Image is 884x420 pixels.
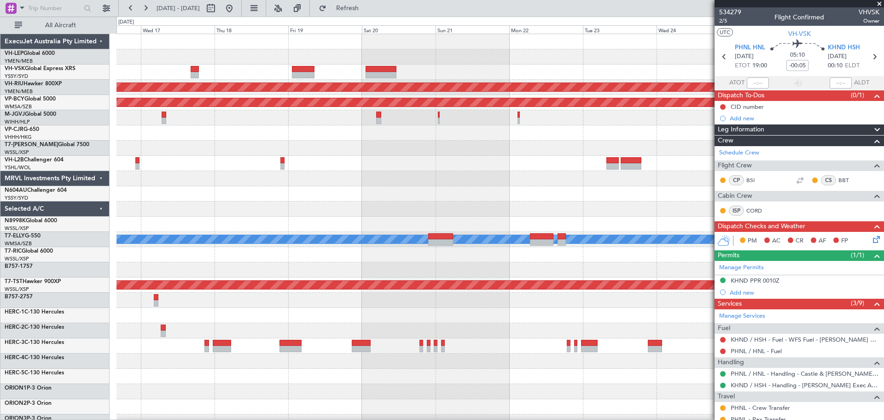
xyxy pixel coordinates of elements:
[28,1,81,15] input: Trip Number
[436,25,509,34] div: Sun 21
[5,279,61,284] a: T7-TSTHawker 900XP
[5,164,31,171] a: YSHL/WOL
[718,299,742,309] span: Services
[5,240,32,247] a: WMSA/SZB
[5,81,23,87] span: VH-RIU
[141,25,215,34] div: Wed 17
[509,25,583,34] div: Mon 22
[851,90,864,100] span: (0/1)
[5,309,64,315] a: HERC-1C-130 Hercules
[5,370,24,376] span: HERC-5
[5,103,32,110] a: WMSA/SZB
[735,43,765,53] span: PHNL HNL
[5,127,39,132] a: VP-CJRG-650
[5,248,22,254] span: T7-RIC
[717,28,733,36] button: UTC
[719,263,764,272] a: Manage Permits
[746,176,767,184] a: BSI
[5,264,33,269] a: B757-1757
[731,347,782,355] a: PHNL / HNL - Fuel
[5,142,58,148] span: T7-[PERSON_NAME]
[851,250,864,260] span: (1/1)
[859,17,879,25] span: Owner
[5,255,29,262] a: WSSL/XSP
[5,134,32,141] a: VHHH/HKG
[841,237,848,246] span: FP
[851,298,864,308] span: (3/9)
[845,61,860,71] span: ELDT
[748,237,757,246] span: PM
[5,96,56,102] a: VP-BCYGlobal 5000
[5,401,27,406] span: ORION2
[288,25,362,34] div: Fri 19
[5,66,76,71] a: VH-VSKGlobal Express XRS
[5,286,29,293] a: WSSL/XSP
[5,370,64,376] a: HERC-5C-130 Hercules
[828,61,843,71] span: 00:10
[5,325,64,330] a: HERC-2C-130 Hercules
[10,18,100,33] button: All Aircraft
[747,77,769,89] input: --:--
[5,188,27,193] span: N604AU
[718,136,733,146] span: Crew
[5,127,23,132] span: VP-CJR
[5,195,28,201] a: YSSY/SYD
[731,336,879,343] a: KHND / HSH - Fuel - WFS Fuel - [PERSON_NAME] Exec KHND / HSH (EJ Asia Only)
[729,78,744,88] span: ATOT
[735,61,750,71] span: ETOT
[729,206,744,216] div: ISP
[731,381,879,389] a: KHND / HSH - Handling - [PERSON_NAME] Exec Arpt KHND / HSH
[5,279,23,284] span: T7-TST
[5,66,25,71] span: VH-VSK
[774,12,824,22] div: Flight Confirmed
[772,237,780,246] span: AC
[5,325,24,330] span: HERC-2
[788,29,811,39] span: VH-VSK
[5,58,33,65] a: YMEN/MEB
[746,207,767,215] a: CORD
[5,51,23,56] span: VH-LEP
[718,90,764,101] span: Dispatch To-Dos
[718,250,739,261] span: Permits
[118,18,134,26] div: [DATE]
[819,237,826,246] span: AF
[729,175,744,185] div: CP
[5,142,89,148] a: T7-[PERSON_NAME]Global 7500
[752,61,767,71] span: 19:00
[583,25,657,34] div: Tue 23
[731,103,764,111] div: CID number
[719,17,741,25] span: 2/5
[5,51,55,56] a: VH-LEPGlobal 6000
[859,7,879,17] span: VHVSK
[215,25,288,34] div: Thu 18
[362,25,436,34] div: Sat 20
[731,404,790,412] a: PHNL - Crew Transfer
[718,124,764,135] span: Leg Information
[5,81,62,87] a: VH-RIUHawker 800XP
[718,191,752,201] span: Cabin Crew
[5,264,23,269] span: B757-1
[719,7,741,17] span: 534279
[5,225,29,232] a: WSSL/XSP
[5,355,64,361] a: HERC-4C-130 Hercules
[731,277,779,284] div: KHND PPR 0010Z
[328,5,367,12] span: Refresh
[5,112,25,117] span: M-JGVJ
[796,237,803,246] span: CR
[718,391,735,402] span: Travel
[5,248,53,254] a: T7-RICGlobal 6000
[5,385,52,391] a: ORION1P-3 Orion
[5,149,29,156] a: WSSL/XSP
[5,112,56,117] a: M-JGVJGlobal 5000
[5,188,67,193] a: N604AUChallenger 604
[5,233,25,239] span: T7-ELLY
[5,118,30,125] a: WIHH/HLP
[735,52,754,61] span: [DATE]
[5,294,33,300] a: B757-2757
[854,78,869,88] span: ALDT
[730,114,879,122] div: Add new
[5,73,28,80] a: YSSY/SYD
[838,176,859,184] a: BBT
[828,43,860,53] span: KHND HSH
[718,221,805,232] span: Dispatch Checks and Weather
